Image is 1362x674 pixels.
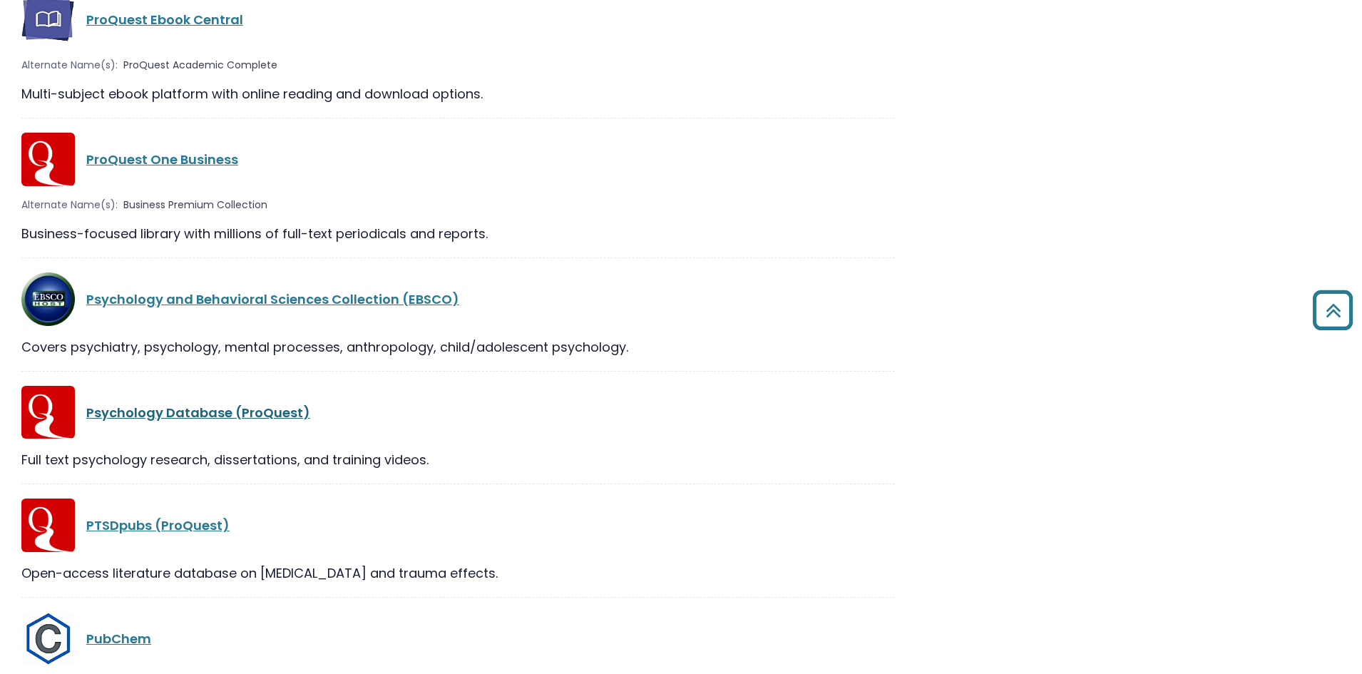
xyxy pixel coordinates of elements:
span: Business Premium Collection [123,198,267,213]
a: ProQuest Ebook Central [86,11,243,29]
a: PubChem [86,630,151,648]
div: Business-focused library with millions of full-text periodicals and reports. [21,224,895,243]
span: ProQuest Academic Complete [123,58,277,73]
span: Alternate Name(s): [21,198,118,213]
a: PTSDpubs (ProQuest) [86,516,230,534]
div: Open-access literature database on [MEDICAL_DATA] and trauma effects. [21,563,895,583]
a: Psychology and Behavioral Sciences Collection (EBSCO) [86,290,459,308]
a: ProQuest One Business [86,150,238,168]
div: Multi-subject ebook platform with online reading and download options. [21,84,895,103]
div: Full text psychology research, dissertations, and training videos. [21,450,895,469]
div: Covers psychiatry, psychology, mental processes, anthropology, child/adolescent psychology. [21,337,895,357]
span: Alternate Name(s): [21,58,118,73]
a: Psychology Database (ProQuest) [86,404,310,422]
a: Back to Top [1307,297,1358,323]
